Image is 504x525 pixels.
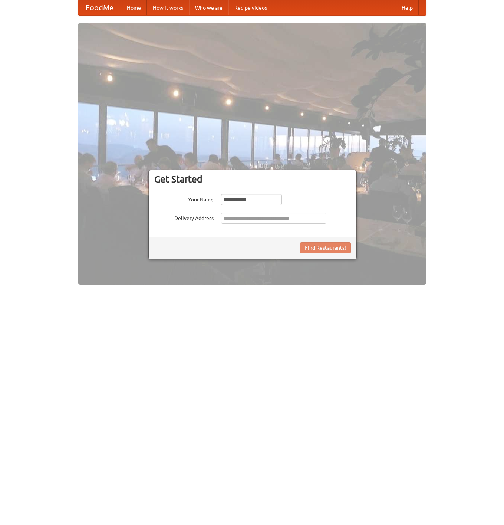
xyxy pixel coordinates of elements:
[147,0,189,15] a: How it works
[228,0,273,15] a: Recipe videos
[121,0,147,15] a: Home
[189,0,228,15] a: Who we are
[78,0,121,15] a: FoodMe
[154,194,214,203] label: Your Name
[154,174,351,185] h3: Get Started
[300,242,351,253] button: Find Restaurants!
[154,213,214,222] label: Delivery Address
[396,0,419,15] a: Help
